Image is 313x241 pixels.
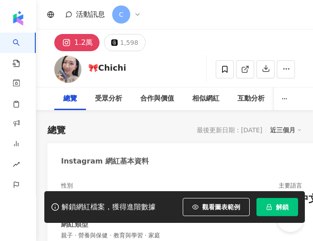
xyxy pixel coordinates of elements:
div: 1,598 [120,36,138,49]
div: 受眾分析 [95,93,122,104]
span: 活動訊息 [76,10,105,19]
span: rise [13,155,20,176]
a: search [13,33,31,68]
div: 解鎖網紅檔案，獲得進階數據 [62,202,156,212]
span: 解鎖 [276,203,289,211]
button: 觀看圖表範例 [183,198,250,216]
div: 最後更新日期：[DATE] [197,126,262,134]
span: lock [266,204,272,210]
img: logo icon [11,11,25,25]
div: 網紅類型 [61,220,88,229]
span: C [119,10,123,19]
div: 總覽 [63,93,77,104]
img: KOL Avatar [54,56,81,83]
span: 觀看圖表範例 [202,203,240,211]
button: 1.2萬 [54,34,100,51]
div: 1.2萬 [74,36,93,49]
div: Instagram 網紅基本資料 [61,156,149,166]
div: 性別 [61,182,73,190]
div: 近三個月 [270,124,302,136]
div: 🎀Chichi [88,62,126,73]
div: 總覽 [47,124,66,136]
div: 合作與價值 [140,93,174,104]
div: 互動分析 [237,93,265,104]
div: 主要語言 [279,182,302,190]
button: 解鎖 [256,198,298,216]
button: 1,598 [104,34,145,51]
div: 相似網紅 [192,93,219,104]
